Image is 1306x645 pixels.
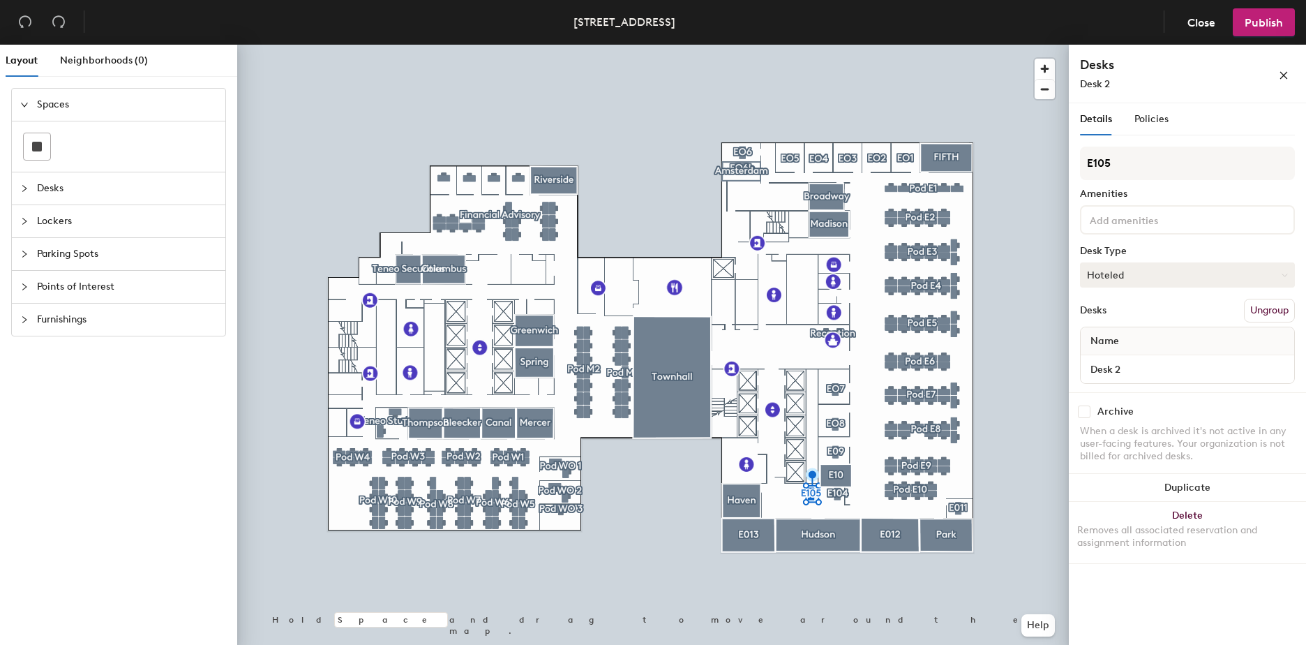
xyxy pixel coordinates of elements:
button: Hoteled [1080,262,1295,288]
span: Close [1187,16,1215,29]
span: Layout [6,54,38,66]
input: Unnamed desk [1083,359,1291,379]
div: [STREET_ADDRESS] [573,13,675,31]
span: Name [1083,329,1126,354]
span: Neighborhoods (0) [60,54,148,66]
input: Add amenities [1087,211,1213,228]
button: Duplicate [1069,474,1306,502]
button: Publish [1233,8,1295,36]
div: Desks [1080,305,1106,316]
span: Desks [37,172,217,205]
span: collapsed [20,250,29,258]
button: Close [1176,8,1227,36]
span: undo [18,15,32,29]
span: Points of Interest [37,271,217,303]
span: Lockers [37,205,217,237]
div: Amenities [1080,188,1295,200]
button: Ungroup [1244,299,1295,322]
span: collapsed [20,316,29,324]
span: collapsed [20,184,29,193]
span: Policies [1134,113,1169,125]
div: Desk Type [1080,246,1295,257]
span: Furnishings [37,304,217,336]
div: When a desk is archived it's not active in any user-facing features. Your organization is not bil... [1080,425,1295,463]
div: Archive [1097,406,1134,417]
span: Details [1080,113,1112,125]
div: Removes all associated reservation and assignment information [1077,524,1298,549]
span: close [1279,71,1289,80]
span: Parking Spots [37,238,217,270]
button: Undo (⌘ + Z) [11,8,39,36]
span: collapsed [20,283,29,291]
span: collapsed [20,217,29,225]
span: Desk 2 [1080,78,1110,90]
span: expanded [20,101,29,109]
span: Spaces [37,89,217,121]
span: Publish [1245,16,1283,29]
h4: Desks [1080,56,1233,74]
button: Help [1021,614,1055,637]
button: Redo (⌘ + ⇧ + Z) [45,8,73,36]
button: DeleteRemoves all associated reservation and assignment information [1069,502,1306,563]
